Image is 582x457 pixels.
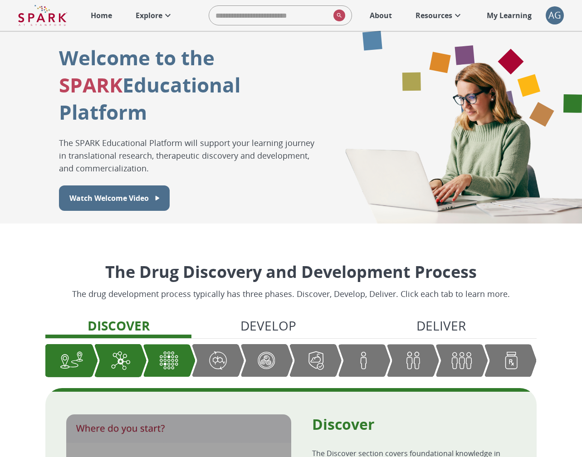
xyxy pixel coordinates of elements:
[416,10,452,21] p: Resources
[59,136,321,175] p: The SPARK Educational Platform will support your learning journey in translational research, ther...
[18,5,67,26] img: Logo of SPARK at Stanford
[91,10,112,21] p: Home
[59,44,321,126] p: Welcome to the Educational Platform
[72,260,510,284] p: The Drug Discovery and Development Process
[411,5,468,25] a: Resources
[136,10,162,21] p: Explore
[370,10,392,21] p: About
[86,5,117,25] a: Home
[45,344,537,377] div: Graphic showing the progression through the Discover, Develop, and Deliver pipeline, highlighting...
[59,71,122,98] span: SPARK
[416,316,466,335] p: Deliver
[69,193,149,204] p: Watch Welcome Video
[482,5,537,25] a: My Learning
[312,414,516,434] p: Discover
[59,185,170,211] button: Watch Welcome Video
[330,6,345,25] button: search
[88,316,150,335] p: Discover
[240,316,296,335] p: Develop
[546,6,564,24] div: AG
[131,5,178,25] a: Explore
[487,10,532,21] p: My Learning
[72,288,510,300] p: The drug development process typically has three phases. Discover, Develop, Deliver. Click each t...
[546,6,564,24] button: account of current user
[365,5,396,25] a: About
